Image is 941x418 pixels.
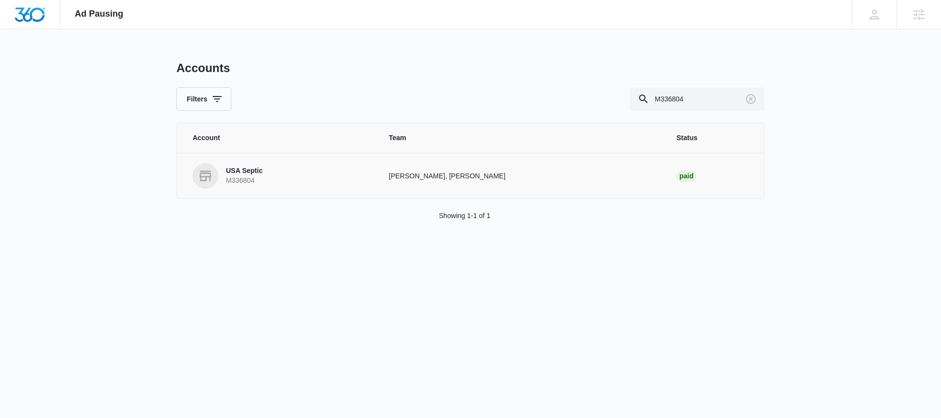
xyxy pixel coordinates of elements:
[226,176,263,186] p: M336804
[630,87,765,111] input: Search By Account Number
[193,163,365,189] a: USA SepticM336804
[439,211,490,221] p: Showing 1-1 of 1
[193,133,365,143] span: Account
[176,87,231,111] button: Filters
[676,133,748,143] span: Status
[75,9,124,19] span: Ad Pausing
[389,133,653,143] span: Team
[176,61,230,75] h1: Accounts
[743,91,759,107] button: Clear
[226,166,263,176] p: USA Septic
[389,171,653,181] p: [PERSON_NAME], [PERSON_NAME]
[676,170,696,182] div: Paid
